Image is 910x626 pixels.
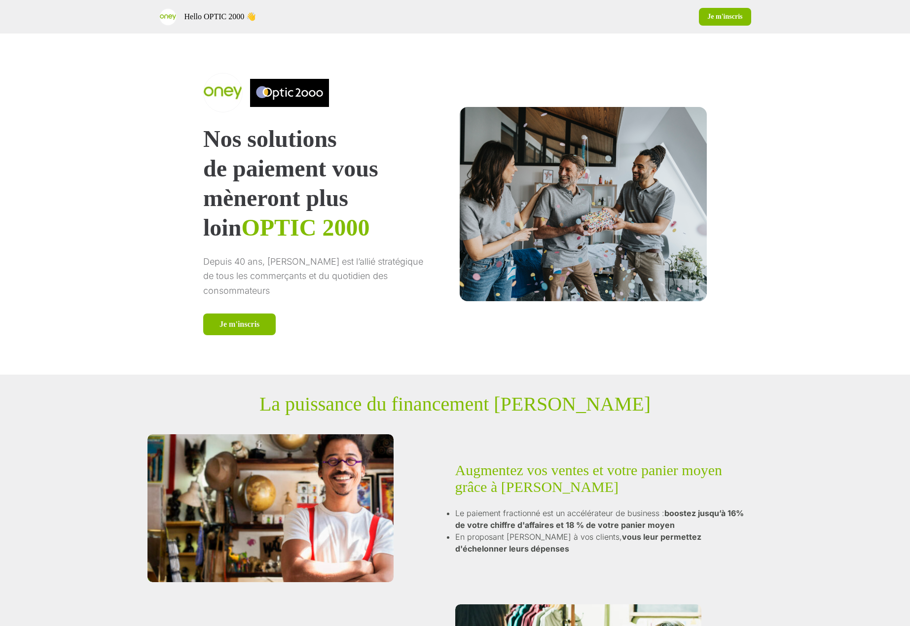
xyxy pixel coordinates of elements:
[699,8,751,26] a: Je m'inscris
[203,154,432,183] p: de paiement vous
[203,313,276,335] a: Je m'inscris
[455,508,744,530] p: Le paiement fractionné est un accélérateur de business :
[455,462,745,495] p: Augmentez vos ventes et votre panier moyen grâce à [PERSON_NAME]
[203,124,432,154] p: Nos solutions
[259,392,651,416] p: La puissance du financement [PERSON_NAME]
[455,532,701,554] strong: vous leur permettez d'échelonner leurs dépenses
[184,11,256,23] p: Hello OPTIC 2000 👋
[203,254,432,298] p: Depuis 40 ans, [PERSON_NAME] est l’allié stratégique de tous les commerçants et du quotidien des ...
[455,532,701,554] p: En proposant [PERSON_NAME] à vos clients,
[203,183,432,243] p: mèneront plus loin
[241,214,369,241] span: OPTIC 2000
[455,508,744,530] strong: boostez jusqu’à 16% de votre chiffre d'affaires et 18 % de votre panier moyen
